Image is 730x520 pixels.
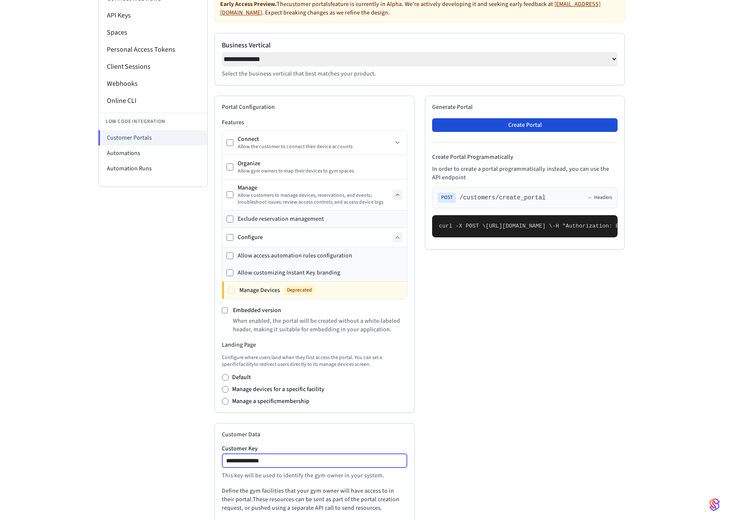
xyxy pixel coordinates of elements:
div: Allow customers to manage devices, reservations, and events; troubleshoot issues; review access c... [238,192,392,206]
h2: Portal Configuration [222,103,407,111]
label: Embedded version [233,306,281,315]
h2: Customer Data [222,430,407,439]
div: Allow the customer to connect their device accounts [238,143,392,150]
h2: Generate Portal [432,103,618,111]
p: When enabled, the portal will be created without a white-labeled header, making it suitable for e... [233,317,407,334]
div: Configure [238,233,392,242]
h4: Create Portal Programmatically [432,153,618,161]
span: POST [438,193,456,203]
li: Personal Access Tokens [99,41,207,58]
p: Define the gym facilities that your gym owner will have access to in their portal. These resource... [222,487,407,512]
label: Manage a specific membership [232,397,309,406]
div: Manage Devices [239,286,403,295]
div: Allow access automation rules configuration [238,251,352,260]
div: Exclude reservation management [238,215,324,223]
div: Connect [238,135,392,143]
p: This key will be used to identify the gym owner in your system. [222,471,407,480]
div: Manage [238,184,392,192]
p: Configure where users land when they first access the portal. You can set a specific facility to ... [222,354,407,368]
span: [URL][DOMAIN_NAME] \ [486,223,552,229]
div: Allow customizing Instant Key branding [238,269,340,277]
div: Allow gym owners to map their devices to gym spaces [238,168,403,175]
span: /customers/create_portal [459,193,546,202]
span: Deprecated [283,286,315,295]
li: Client Sessions [99,58,207,75]
label: Business Vertical [222,40,618,50]
li: Automations [99,146,207,161]
p: Select the business vertical that best matches your product. [222,70,618,78]
li: Spaces [99,24,207,41]
label: Customer Key [222,446,407,452]
li: Customer Portals [98,130,207,146]
li: API Keys [99,7,207,24]
div: Organize [238,159,403,168]
label: Manage devices for a specific facility [232,385,324,394]
button: Headers [587,194,612,201]
p: In order to create a portal programmatically instead, you can use the API endpoint [432,165,618,182]
h3: Landing Page [222,341,407,349]
h3: Features [222,118,407,127]
label: Default [232,373,251,382]
li: Low Code Integration [99,113,207,130]
li: Online CLI [99,92,207,109]
span: -H "Authorization: Bearer seam_api_key_123456" \ [552,223,712,229]
img: SeamLogoGradient.69752ec5.svg [709,498,720,511]
li: Automation Runs [99,161,207,176]
li: Webhooks [99,75,207,92]
button: Create Portal [432,118,618,132]
span: curl -X POST \ [439,223,486,229]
